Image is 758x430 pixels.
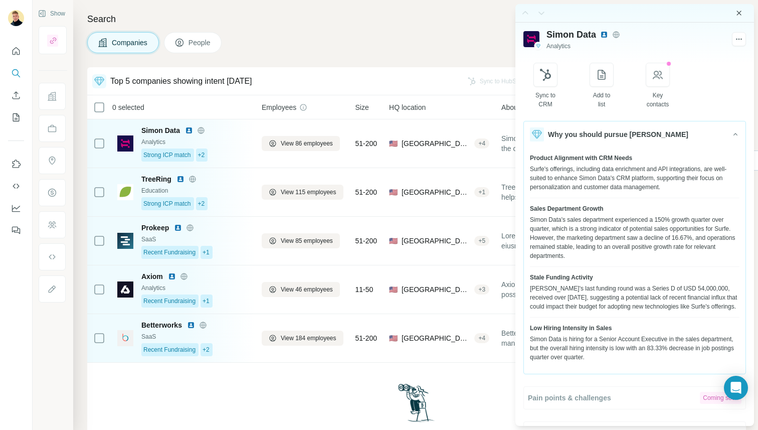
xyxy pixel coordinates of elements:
[143,199,191,208] span: Strong ICP match
[724,376,748,400] div: Open Intercom Messenger
[262,102,296,112] span: Employees
[281,188,336,197] span: View 115 employees
[262,233,340,248] button: View 85 employees
[523,31,539,47] img: Logo of Simon Data
[262,282,340,297] button: View 46 employees
[87,12,746,26] h4: Search
[8,199,24,217] button: Dashboard
[112,38,148,48] span: Companies
[112,102,144,112] span: 0 selected
[355,333,377,343] span: 51-200
[355,102,369,112] span: Size
[198,151,205,160] span: +2
[141,174,171,184] span: TreeRing
[143,151,191,160] span: Strong ICP match
[141,235,250,244] div: SaaS
[389,284,398,295] span: 🇺🇸
[501,328,650,348] span: Betterworks is the intelligent performance management solution that empowers your people to reach...
[117,233,133,249] img: Logo of Prokeep
[530,324,612,333] span: Low Hiring Intensity in Sales
[524,387,745,409] button: Pain points & challengesComing soon
[389,187,398,197] span: 🇺🇸
[8,108,24,126] button: My lists
[402,187,470,197] span: [GEOGRAPHIC_DATA], [US_STATE]
[548,129,688,139] span: Why you should pursue [PERSON_NAME]
[474,334,489,343] div: + 4
[117,281,133,298] img: Logo of Axiom
[474,285,489,294] div: + 3
[143,345,196,354] span: Recent Fundraising
[389,138,398,149] span: 🇺🇸
[262,185,343,200] button: View 115 employees
[31,6,72,21] button: Show
[8,10,24,26] img: Avatar
[530,165,739,192] div: Surfe's offerings, including data enrichment and API integrations, are well-suited to enhance Sim...
[546,42,725,51] div: Analytics
[262,136,340,151] button: View 86 employees
[8,64,24,82] button: Search
[501,231,650,251] span: Loremip do si Ametc Adipis elit seddo eiusmodtempo inc utla etdolo ma aliqua en admini ven quisno...
[141,283,250,293] div: Analytics
[8,155,24,173] button: Use Surfe on LinkedIn
[389,236,398,246] span: 🇺🇸
[530,204,604,213] span: Sales Department Growth
[203,345,210,354] span: +2
[281,236,333,245] span: View 85 employees
[117,330,133,346] img: Logo of Betterworks
[474,236,489,245] div: + 5
[501,102,520,112] span: About
[355,187,377,197] span: 51-200
[530,215,739,260] div: Simon Data's sales department experienced a 150% growth quarter over quarter, which is a strong i...
[141,271,163,281] span: Axiom
[402,236,470,246] span: [GEOGRAPHIC_DATA], [US_STATE]
[203,297,210,306] span: +1
[590,91,614,109] div: Add to list
[176,175,184,183] img: LinkedIn logo
[141,186,250,195] div: Education
[355,284,373,295] span: 11-50
[8,86,24,104] button: Enrich CSV
[646,91,670,109] div: Key contacts
[8,221,24,239] button: Feedback
[143,248,196,257] span: Recent Fundraising
[402,138,470,149] span: [GEOGRAPHIC_DATA], [US_STATE]
[530,284,739,311] div: [PERSON_NAME]'s last funding round was a Series D of USD 54,000,000, received over [DATE], sugges...
[262,331,343,346] button: View 184 employees
[8,177,24,195] button: Use Surfe API
[355,138,377,149] span: 51-200
[402,284,470,295] span: [GEOGRAPHIC_DATA], [US_STATE]
[174,224,182,232] img: LinkedIn logo
[117,184,133,200] img: Logo of TreeRing
[501,133,650,154] span: Simon Data empowers marketing teams with the only Customer Data Platform (CDP) purpose-built to i...
[501,279,650,300] span: Axiom captures 100% of your data for every possible need: o11y, security, analytics, and new insi...
[281,139,333,148] span: View 86 employees
[600,31,608,39] img: LinkedIn avatar
[141,223,169,233] span: Prokeep
[735,9,743,17] button: Close side panel
[203,248,210,257] span: +1
[355,236,377,246] span: 51-200
[143,297,196,306] span: Recent Fundraising
[389,102,426,112] span: HQ location
[528,393,611,403] span: Pain points & challenges
[389,333,398,343] span: 🇺🇸
[530,335,739,362] div: Simon Data is hiring for a Senior Account Executive in the sales department, but the overall hiri...
[198,199,205,208] span: +2
[117,135,133,152] img: Logo of Simon Data
[700,392,741,404] div: Coming soon
[501,182,650,202] span: Treering, a Silicon Valley-based tech company, helps people preserve and celebrate their memories...
[188,38,212,48] span: People
[185,126,193,134] img: LinkedIn logo
[534,91,557,109] div: Sync to CRM
[474,188,489,197] div: + 1
[141,125,180,135] span: Simon Data
[281,285,333,294] span: View 46 employees
[281,334,336,343] span: View 184 employees
[110,75,252,87] div: Top 5 companies showing intent [DATE]
[524,121,745,148] button: Why you should pursue [PERSON_NAME]
[141,332,250,341] div: SaaS
[141,320,182,330] span: Betterworks
[474,139,489,148] div: + 4
[8,42,24,60] button: Quick start
[530,154,632,163] span: Product Alignment with CRM Needs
